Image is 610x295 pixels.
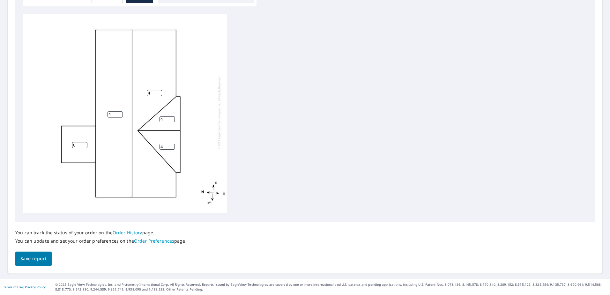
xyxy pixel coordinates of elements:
p: You can track the status of your order on the page. [15,230,187,236]
a: Terms of Use [3,285,23,289]
a: Order History [113,230,142,236]
p: You can update and set your order preferences on the page. [15,238,187,244]
button: Save report [15,252,52,266]
p: © 2025 Eagle View Technologies, Inc. and Pictometry International Corp. All Rights Reserved. Repo... [55,282,607,292]
p: | [3,285,46,289]
span: Save report [20,255,47,263]
a: Privacy Policy [25,285,46,289]
a: Order Preferences [134,238,174,244]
